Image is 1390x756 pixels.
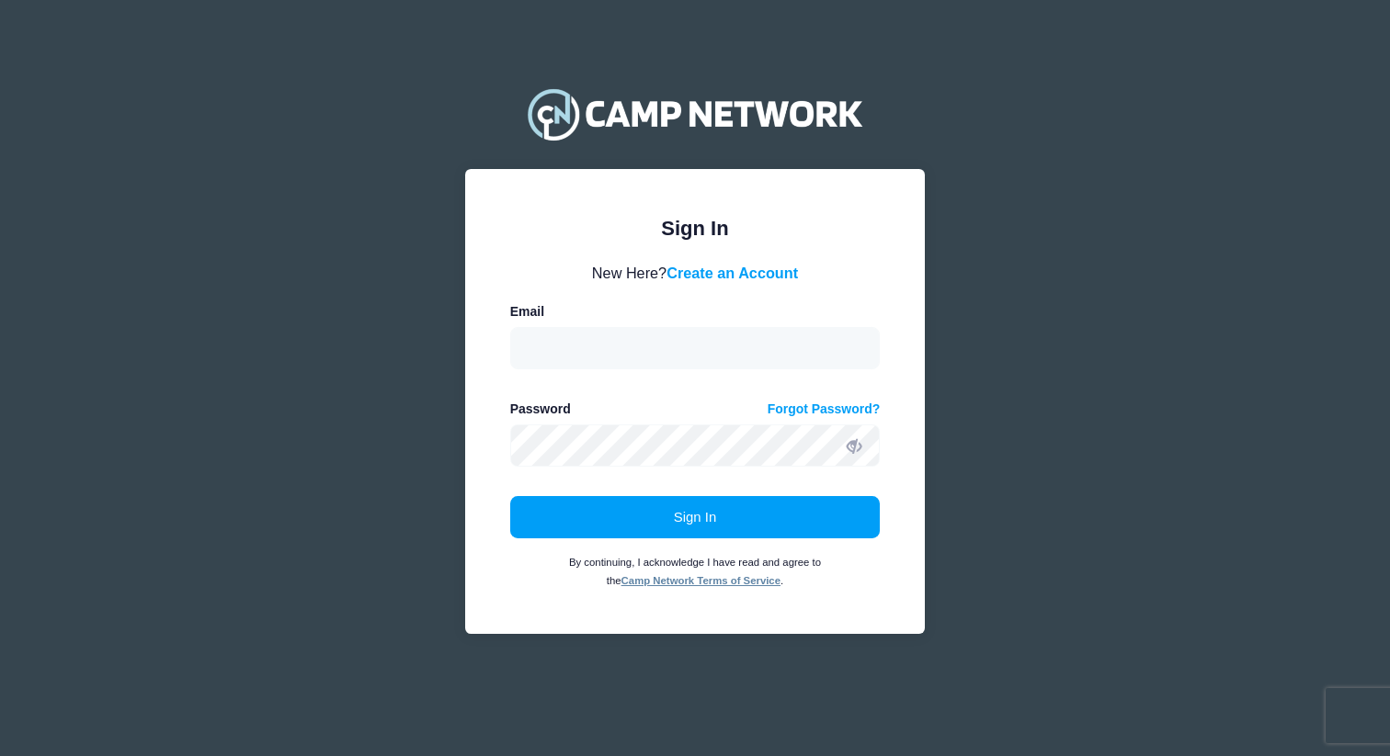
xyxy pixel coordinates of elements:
div: Sign In [510,213,881,243]
a: Camp Network Terms of Service [621,575,780,586]
div: New Here? [510,262,881,284]
button: Sign In [510,496,881,538]
a: Create an Account [667,265,798,281]
small: By continuing, I acknowledge I have read and agree to the . [569,557,821,586]
label: Email [510,302,544,322]
a: Forgot Password? [768,400,881,419]
label: Password [510,400,571,419]
img: Camp Network [519,77,871,151]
